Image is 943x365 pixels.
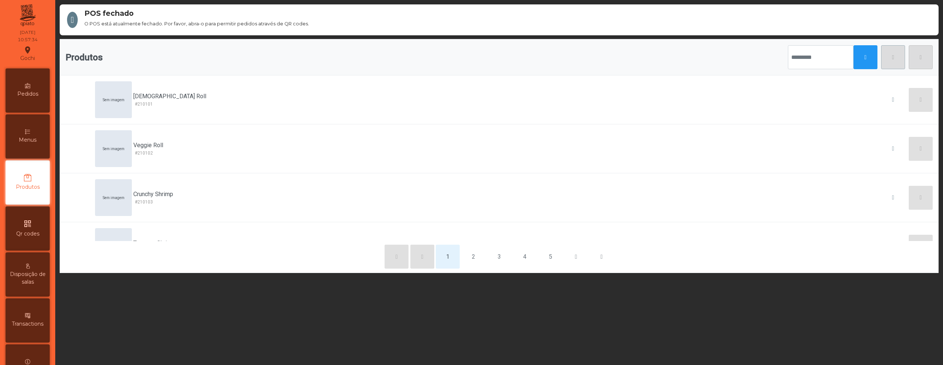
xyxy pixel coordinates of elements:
[20,29,35,36] div: [DATE]
[17,90,38,98] span: Pedidos
[513,245,537,269] button: 4
[84,20,935,27] span: O POS está atualmente fechado. Por favor, abra-o para permitir pedidos através de QR codes.
[133,190,173,199] span: Crunchy Shrimp
[18,36,38,43] div: 10:57:34
[135,150,153,156] span: #210102
[16,230,39,238] span: Qr codes
[16,183,40,191] span: Produtos
[23,219,32,228] i: qr_code
[539,245,562,269] button: 5
[103,195,125,201] span: Sem imagem
[7,270,48,286] span: Disposição de salas
[103,146,125,152] span: Sem imagem
[133,141,163,150] span: Veggie Roll
[487,245,511,269] button: 3
[135,101,153,107] span: #210101
[12,320,43,328] span: Transactions
[84,8,935,19] span: POS fechado
[135,199,153,205] span: #210103
[133,239,175,248] span: Tempura Shrimp
[66,51,103,64] span: Produtos
[18,3,36,28] img: qpiato
[103,97,125,103] span: Sem imagem
[20,45,35,63] div: Gochi
[436,245,460,269] button: 1
[23,46,32,54] i: location_on
[19,136,36,144] span: Menus
[133,92,206,101] span: [DEMOGRAPHIC_DATA] Roll
[462,245,485,269] button: 2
